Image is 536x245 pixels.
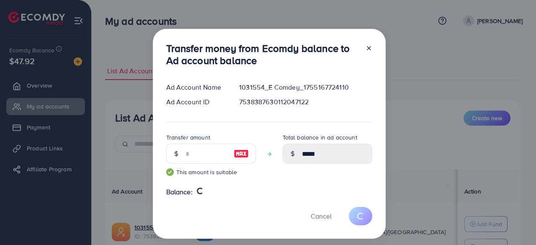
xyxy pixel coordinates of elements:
[311,211,332,221] span: Cancel
[500,207,530,239] iframe: Chat
[232,97,379,107] div: 7538387630112047122
[300,207,342,225] button: Cancel
[166,187,193,197] span: Balance:
[166,133,210,142] label: Transfer amount
[166,168,174,176] img: guide
[232,83,379,92] div: 1031554_E Comdey_1755167724110
[160,83,233,92] div: Ad Account Name
[234,149,249,159] img: image
[166,42,359,67] h3: Transfer money from Ecomdy balance to Ad account balance
[166,168,256,176] small: This amount is suitable
[283,133,357,142] label: Total balance in ad account
[160,97,233,107] div: Ad Account ID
